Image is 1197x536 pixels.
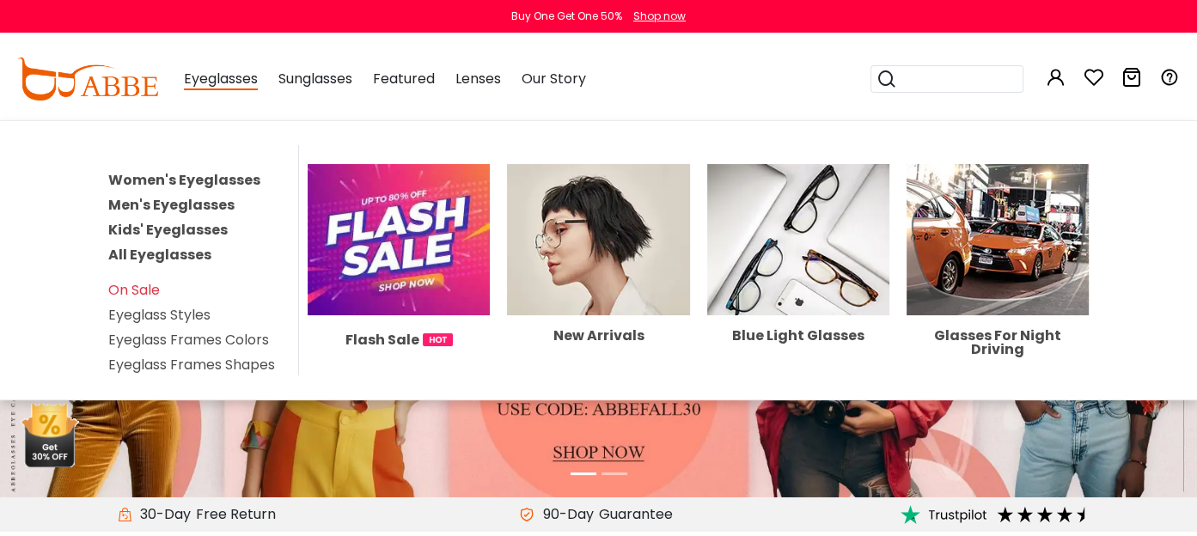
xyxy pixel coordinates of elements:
[17,58,158,100] img: abbeglasses.com
[907,228,1089,356] a: Glasses For Night Driving
[593,504,677,525] div: Guarantee
[345,329,419,350] span: Flash Sale
[108,195,235,215] a: Men's Eyeglasses
[108,170,260,190] a: Women's Eyeglasses
[707,329,889,343] div: Blue Light Glasses
[423,333,453,346] img: 1724998894317IetNH.gif
[108,305,211,325] a: Eyeglass Styles
[511,9,622,24] div: Buy One Get One 50%
[108,245,211,265] a: All Eyeglasses
[707,228,889,342] a: Blue Light Glasses
[455,69,501,88] span: Lenses
[907,329,1089,356] div: Glasses For Night Driving
[507,228,689,342] a: New Arrivals
[278,69,352,88] span: Sunglasses
[534,504,593,525] span: 90-Day
[108,355,275,375] a: Eyeglass Frames Shapes
[373,69,435,88] span: Featured
[625,9,686,23] a: Shop now
[17,399,82,467] img: mini welcome offer
[108,220,228,240] a: Kids' Eyeglasses
[507,329,689,343] div: New Arrivals
[907,164,1089,314] img: Glasses For Night Driving
[184,69,258,90] span: Eyeglasses
[522,69,586,88] span: Our Story
[507,164,689,314] img: New Arrivals
[707,164,889,314] img: Blue Light Glasses
[131,504,191,525] span: 30-Day
[108,330,269,350] a: Eyeglass Frames Colors
[308,164,490,314] img: Flash Sale
[108,280,160,300] a: On Sale
[633,9,686,24] div: Shop now
[308,228,490,350] a: Flash Sale
[191,504,281,525] div: Free Return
